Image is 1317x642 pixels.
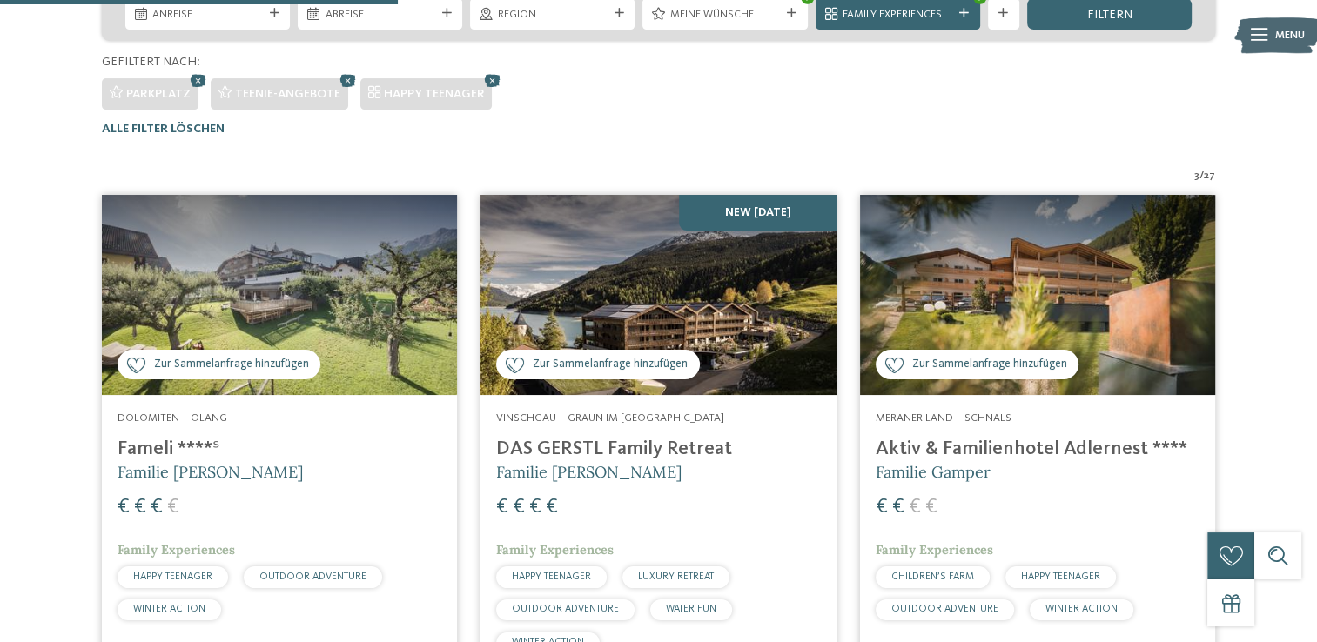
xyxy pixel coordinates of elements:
span: WINTER ACTION [133,604,205,614]
span: Dolomiten – Olang [118,412,227,424]
img: Aktiv & Familienhotel Adlernest **** [860,195,1215,395]
span: 3 [1194,168,1199,184]
span: Region [498,7,608,23]
span: HAPPY TEENAGER [133,572,212,582]
span: € [892,497,904,518]
span: Abreise [326,7,435,23]
span: / [1199,168,1204,184]
span: LUXURY RETREAT [638,572,714,582]
img: Familienhotels gesucht? Hier findet ihr die besten! [102,195,457,395]
span: Family Experiences [118,542,235,558]
span: HAPPY TEENAGER [1021,572,1100,582]
span: € [529,497,541,518]
span: Familie Gamper [876,462,991,482]
span: € [167,497,179,518]
span: Familie [PERSON_NAME] [118,462,303,482]
span: Alle Filter löschen [102,123,225,135]
img: Familienhotels gesucht? Hier findet ihr die besten! [480,195,836,395]
span: Meine Wünsche [670,7,780,23]
span: OUTDOOR ADVENTURE [891,604,998,614]
span: € [546,497,558,518]
span: € [496,497,508,518]
span: Zur Sammelanfrage hinzufügen [911,357,1066,373]
span: WATER FUN [666,604,716,614]
span: € [513,497,525,518]
span: Family Experiences [843,7,952,23]
span: € [118,497,130,518]
span: Familie [PERSON_NAME] [496,462,682,482]
span: HAPPY TEENAGER [384,88,484,100]
span: Anreise [152,7,262,23]
span: € [876,497,888,518]
span: Teenie-Angebote [235,88,340,100]
span: Meraner Land – Schnals [876,412,1011,424]
span: Gefiltert nach: [102,56,200,68]
span: WINTER ACTION [1045,604,1118,614]
span: CHILDREN’S FARM [891,572,974,582]
span: Vinschgau – Graun im [GEOGRAPHIC_DATA] [496,412,724,424]
h4: DAS GERSTL Family Retreat [496,438,820,461]
h4: Aktiv & Familienhotel Adlernest **** [876,438,1199,461]
span: Parkplatz [126,88,191,100]
span: Zur Sammelanfrage hinzufügen [154,357,309,373]
span: Family Experiences [876,542,993,558]
span: € [151,497,163,518]
span: HAPPY TEENAGER [512,572,591,582]
span: € [134,497,146,518]
span: 27 [1204,168,1215,184]
span: € [925,497,937,518]
span: Zur Sammelanfrage hinzufügen [533,357,688,373]
span: OUTDOOR ADVENTURE [512,604,619,614]
span: Family Experiences [496,542,614,558]
span: € [909,497,921,518]
span: OUTDOOR ADVENTURE [259,572,366,582]
span: filtern [1086,9,1132,21]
